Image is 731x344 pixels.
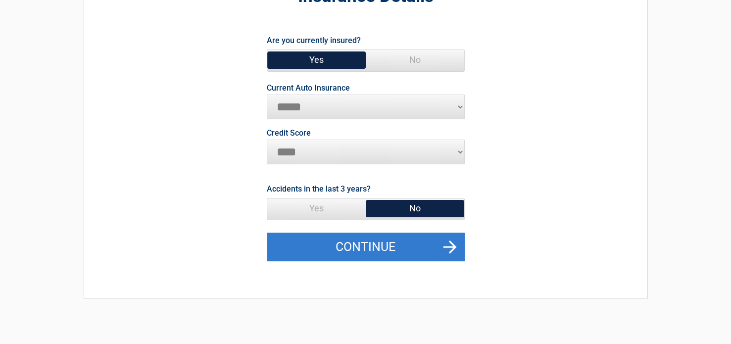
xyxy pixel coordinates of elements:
[366,198,464,218] span: No
[267,198,366,218] span: Yes
[267,34,361,47] label: Are you currently insured?
[267,84,350,92] label: Current Auto Insurance
[267,182,371,196] label: Accidents in the last 3 years?
[267,129,311,137] label: Credit Score
[366,50,464,70] span: No
[267,50,366,70] span: Yes
[267,233,465,261] button: Continue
